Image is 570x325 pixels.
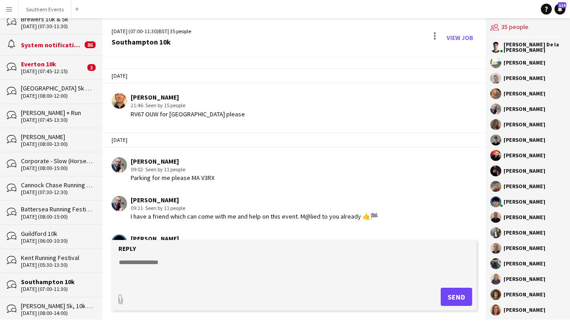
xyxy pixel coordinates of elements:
div: Brewers 10k & 5k [21,15,93,23]
span: · Seen by 11 people [143,205,185,211]
div: Cannock Chase Running Festival [21,181,93,189]
div: Parking for me please MA V3RX [131,174,214,182]
div: [DATE] (07:30-11:30) [21,23,93,30]
div: [DATE] [102,132,486,148]
div: 09:02 [131,165,214,174]
div: RV67 OUW for [GEOGRAPHIC_DATA] please [131,110,245,118]
div: [PERSON_NAME] [504,137,545,143]
div: [PERSON_NAME] 5k, 10k & HM [21,302,93,310]
div: [PERSON_NAME] [131,235,323,243]
div: [PERSON_NAME] De la [PERSON_NAME] [504,42,565,53]
div: [DATE] (08:00-15:00) [21,214,93,220]
div: Battersea Running Festival [21,205,93,213]
div: Kent Running Festival [21,254,93,262]
label: Reply [118,245,136,253]
div: Southampton 10k [21,278,93,286]
span: · Seen by 15 people [143,102,185,109]
div: [PERSON_NAME] [504,75,545,81]
span: BST [158,28,168,35]
div: [PERSON_NAME] [504,122,545,127]
div: [PERSON_NAME] [504,230,545,235]
div: [PERSON_NAME] [131,196,378,204]
div: [PERSON_NAME] [504,292,545,297]
div: 21:46 [131,101,245,110]
div: [PERSON_NAME] [504,168,545,174]
div: [PERSON_NAME] [21,133,93,141]
div: [PERSON_NAME] [504,307,545,313]
div: [PERSON_NAME] [504,215,545,220]
div: [PERSON_NAME] [504,245,545,251]
div: [PERSON_NAME] [131,157,214,165]
button: Southern Events [19,0,71,18]
a: View Job [443,30,477,45]
div: Everton 10k [21,60,85,68]
button: Send [441,288,472,306]
span: 86 [85,41,96,48]
div: [DATE] [102,68,486,84]
div: [GEOGRAPHIC_DATA] 5k and 10k [21,84,93,92]
div: System notifications [21,41,82,49]
div: [DATE] (08:00-13:00) [21,141,93,147]
div: [PERSON_NAME] [504,153,545,158]
div: [DATE] (07:45-13:30) [21,117,93,123]
div: Corporate - Slow (Horses) 5k [21,157,93,165]
div: [PERSON_NAME] [504,184,545,189]
div: [DATE] (05:30-13:30) [21,262,93,268]
div: [PERSON_NAME] [131,93,245,101]
div: [DATE] (07:00-11:30) | 35 people [112,27,191,35]
div: [PERSON_NAME] [504,199,545,205]
div: [DATE] (08:00-14:00) [21,310,93,316]
span: 114 [558,2,566,8]
div: 35 people [490,18,565,37]
div: [PERSON_NAME] [504,276,545,282]
div: Southampton 10k [112,38,191,46]
div: [PERSON_NAME] [504,91,545,96]
div: [PERSON_NAME] [504,106,545,112]
div: [DATE] (07:30-12:30) [21,189,93,195]
div: [DATE] (07:00-11:30) [21,286,93,292]
div: [DATE] (08:00-12:00) [21,93,93,99]
div: [PERSON_NAME] + Run [21,109,93,117]
div: 09:11 [131,204,378,212]
div: [DATE] (07:45-12:15) [21,68,85,75]
a: 114 [555,4,565,15]
div: I have a friend which can come with me and help on this event. M@lied to you already 🤙🏁 [131,212,378,220]
div: [DATE] (06:00-10:30) [21,238,93,244]
div: [PERSON_NAME] [504,60,545,65]
div: [PERSON_NAME] [504,261,545,266]
span: · Seen by 11 people [143,166,185,173]
div: Guildford 10k [21,230,93,238]
span: 3 [87,64,96,71]
div: [DATE] (08:00-15:00) [21,165,93,171]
